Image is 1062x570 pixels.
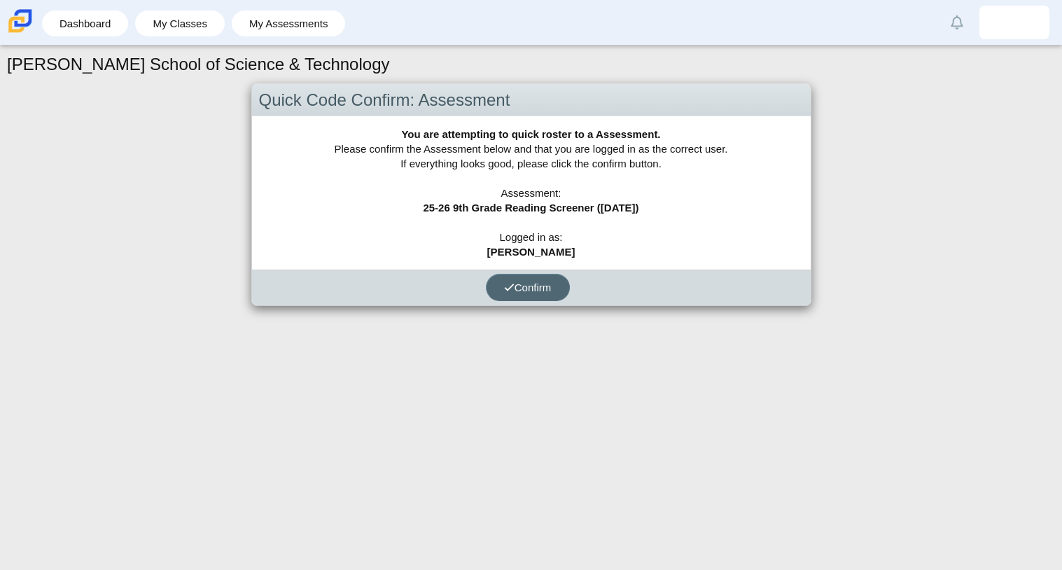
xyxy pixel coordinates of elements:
span: Confirm [504,281,552,293]
b: You are attempting to quick roster to a Assessment. [401,128,660,140]
a: My Assessments [239,11,339,36]
a: Carmen School of Science & Technology [6,26,35,38]
b: [PERSON_NAME] [487,246,575,258]
img: jonatan.abarcagarc.8YrqGG [1003,11,1026,34]
a: jonatan.abarcagarc.8YrqGG [979,6,1049,39]
div: Please confirm the Assessment below and that you are logged in as the correct user. If everything... [252,116,811,270]
b: 25-26 9th Grade Reading Screener ([DATE]) [423,202,638,214]
a: Alerts [942,7,972,38]
h1: [PERSON_NAME] School of Science & Technology [7,53,390,76]
a: My Classes [142,11,218,36]
button: Confirm [486,274,570,301]
div: Quick Code Confirm: Assessment [252,84,811,117]
img: Carmen School of Science & Technology [6,6,35,36]
a: Dashboard [49,11,121,36]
